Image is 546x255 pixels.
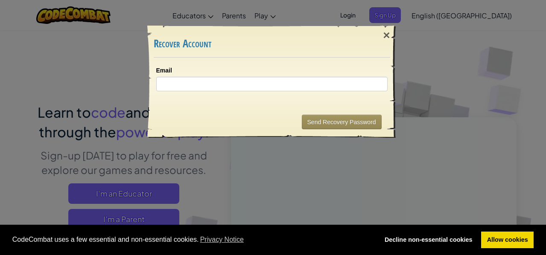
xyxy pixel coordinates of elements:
[199,233,245,246] a: learn more about cookies
[379,232,478,249] a: deny cookies
[377,23,396,48] div: ×
[302,115,382,129] button: Send Recovery Password
[154,38,390,49] h3: Recover Account
[156,66,172,75] label: Email
[12,233,372,246] span: CodeCombat uses a few essential and non-essential cookies.
[481,232,534,249] a: allow cookies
